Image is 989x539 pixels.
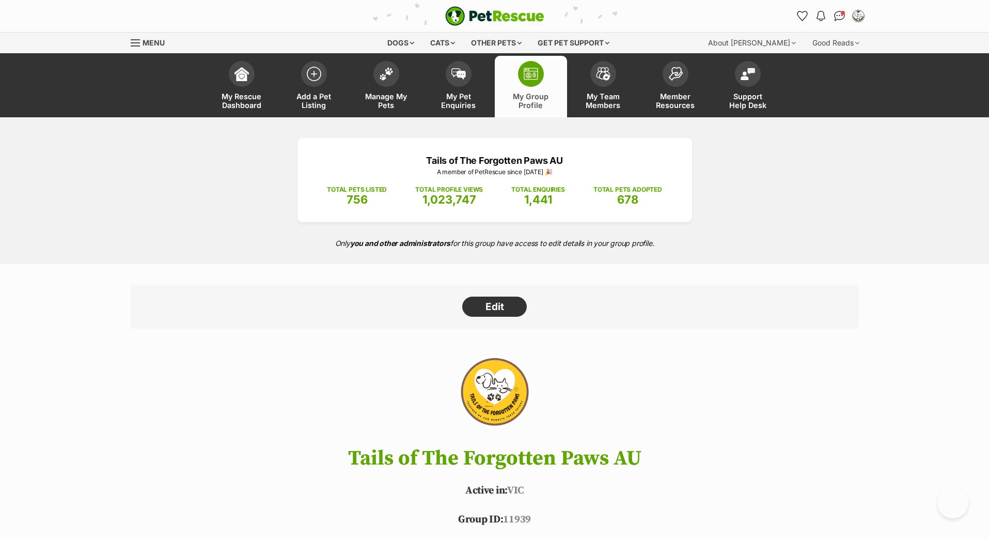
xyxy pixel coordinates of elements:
p: VIC [115,483,874,499]
img: help-desk-icon-fdf02630f3aa405de69fd3d07c3f3aa587a6932b1a1747fa1d2bba05be0121f9.svg [741,68,755,80]
img: team-members-icon-5396bd8760b3fe7c0b43da4ab00e1e3bb1a5d9ba89233759b79545d2d3fc5d0d.svg [596,67,610,81]
img: dashboard-icon-eb2f2d2d3e046f16d808141f083e7271f6b2e854fb5c12c21221c1fb7104beca.svg [234,67,249,81]
p: Tails of The Forgotten Paws AU [313,153,677,167]
strong: you and other administrators [350,239,451,248]
a: Edit [462,297,527,317]
img: member-resources-icon-8e73f808a243e03378d46382f2149f9095a855e16c252ad45f914b54edf8863c.svg [668,67,683,81]
span: Member Resources [652,92,699,110]
button: Notifications [813,8,829,24]
div: Cats [423,33,462,53]
div: Get pet support [530,33,617,53]
img: notifications-46538b983faf8c2785f20acdc204bb7945ddae34d4c08c2a6579f10ce5e182be.svg [817,11,825,21]
div: About [PERSON_NAME] [701,33,803,53]
ul: Account quick links [794,8,867,24]
a: PetRescue [445,6,544,26]
span: 756 [347,193,368,206]
span: My Group Profile [508,92,554,110]
p: A member of PetRescue since [DATE] 🎉 [313,167,677,177]
div: Good Reads [805,33,867,53]
span: 1,023,747 [422,193,476,206]
span: My Rescue Dashboard [218,92,265,110]
img: add-pet-listing-icon-0afa8454b4691262ce3f59096e99ab1cd57d4a30225e0717b998d2c9b9846f56.svg [307,67,321,81]
span: Menu [143,38,165,47]
button: My account [850,8,867,24]
a: My Team Members [567,56,639,117]
img: Tails of The Forgotten Paws AU [435,349,553,437]
img: Tails of The Forgotten Paws AU profile pic [853,11,864,21]
span: Group ID: [458,513,503,526]
p: TOTAL PETS ADOPTED [593,185,662,194]
a: My Rescue Dashboard [206,56,278,117]
h1: Tails of The Forgotten Paws AU [115,447,874,470]
p: 11939 [115,512,874,528]
span: 678 [617,193,638,206]
div: Dogs [380,33,421,53]
span: Active in: [465,484,507,497]
span: Support Help Desk [725,92,771,110]
a: Manage My Pets [350,56,422,117]
img: chat-41dd97257d64d25036548639549fe6c8038ab92f7586957e7f3b1b290dea8141.svg [834,11,845,21]
p: TOTAL ENQUIRIES [511,185,564,194]
iframe: Help Scout Beacon - Open [937,487,968,518]
img: manage-my-pets-icon-02211641906a0b7f246fdf0571729dbe1e7629f14944591b6c1af311fb30b64b.svg [379,67,394,81]
a: Member Resources [639,56,712,117]
a: Support Help Desk [712,56,784,117]
span: My Team Members [580,92,626,110]
a: Favourites [794,8,811,24]
span: Manage My Pets [363,92,410,110]
img: group-profile-icon-3fa3cf56718a62981997c0bc7e787c4b2cf8bcc04b72c1350f741eb67cf2f40e.svg [524,68,538,80]
span: My Pet Enquiries [435,92,482,110]
a: Conversations [831,8,848,24]
a: My Pet Enquiries [422,56,495,117]
img: logo-e224e6f780fb5917bec1dbf3a21bbac754714ae5b6737aabdf751b685950b380.svg [445,6,544,26]
span: Add a Pet Listing [291,92,337,110]
a: Add a Pet Listing [278,56,350,117]
p: TOTAL PROFILE VIEWS [415,185,483,194]
span: 1,441 [524,193,552,206]
img: pet-enquiries-icon-7e3ad2cf08bfb03b45e93fb7055b45f3efa6380592205ae92323e6603595dc1f.svg [451,68,466,80]
p: TOTAL PETS LISTED [327,185,387,194]
a: Menu [131,33,172,51]
a: My Group Profile [495,56,567,117]
div: Other pets [464,33,529,53]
